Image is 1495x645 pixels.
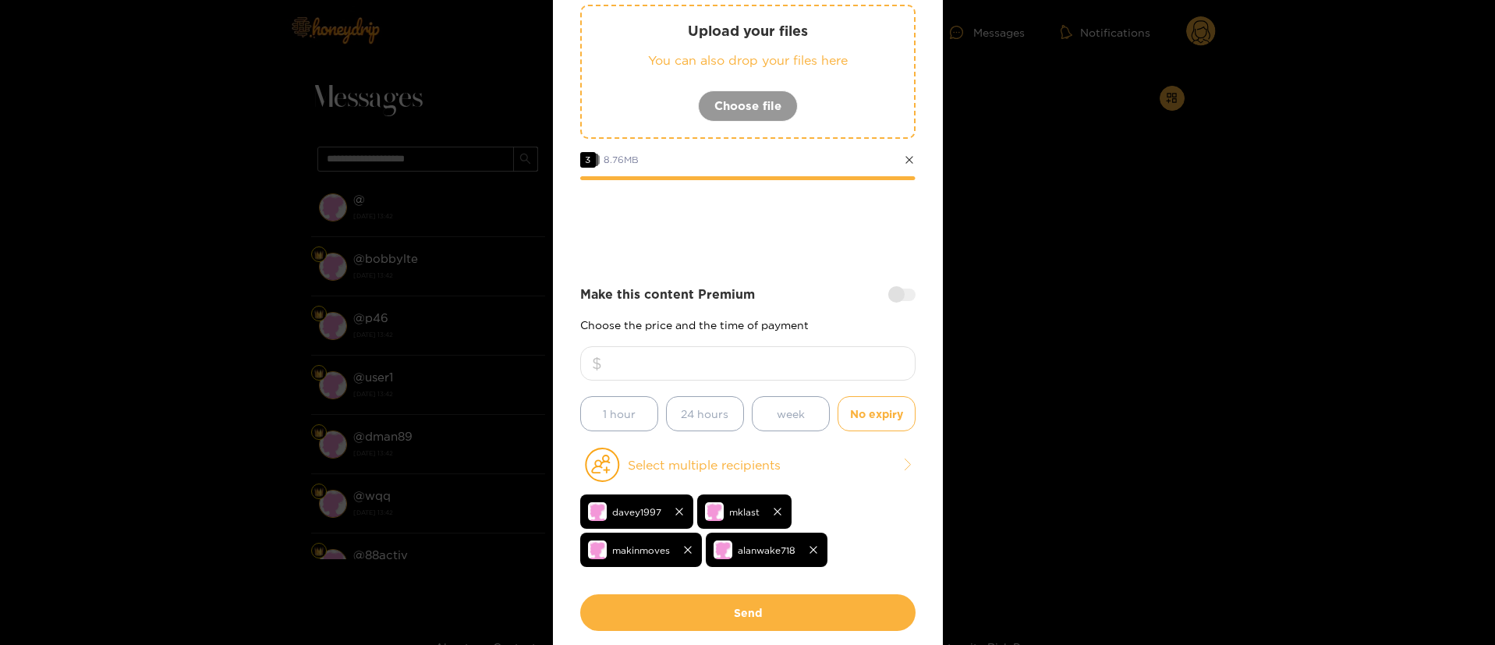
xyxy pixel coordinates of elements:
[580,319,916,331] p: Choose the price and the time of payment
[666,396,744,431] button: 24 hours
[838,396,916,431] button: No expiry
[729,503,760,521] span: mklast
[681,405,728,423] span: 24 hours
[714,540,732,559] img: no-avatar.png
[705,502,724,521] img: no-avatar.png
[588,540,607,559] img: no-avatar.png
[777,405,805,423] span: week
[604,154,639,165] span: 8.76 MB
[588,502,607,521] img: no-avatar.png
[738,541,795,559] span: alanwake718
[698,90,798,122] button: Choose file
[612,503,661,521] span: davey1997
[603,405,636,423] span: 1 hour
[613,22,883,40] p: Upload your files
[612,541,670,559] span: makinmoves
[580,152,596,168] span: 3
[850,405,903,423] span: No expiry
[580,594,916,631] button: Send
[613,51,883,69] p: You can also drop your files here
[580,285,755,303] strong: Make this content Premium
[580,396,658,431] button: 1 hour
[752,396,830,431] button: week
[580,447,916,483] button: Select multiple recipients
